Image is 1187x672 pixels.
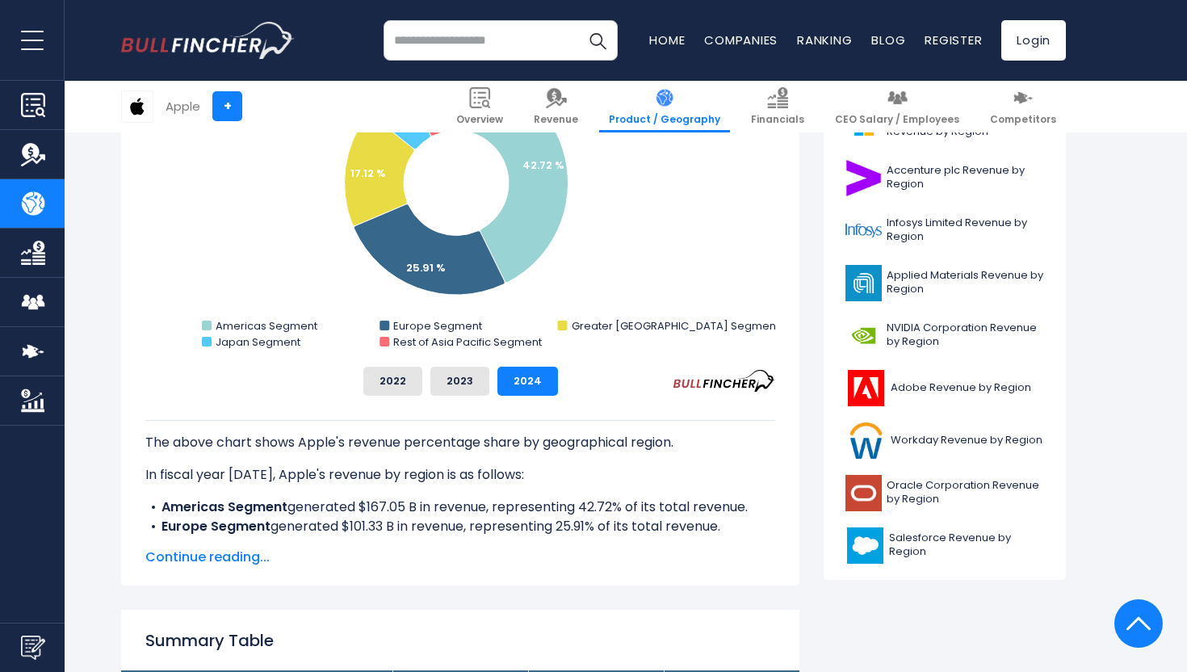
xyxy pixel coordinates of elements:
[572,318,779,334] text: Greater [GEOGRAPHIC_DATA] Segment
[1001,20,1066,61] a: Login
[836,366,1054,410] a: Adobe Revenue by Region
[797,31,852,48] a: Ranking
[430,367,489,396] button: 2023
[145,498,775,517] li: generated $167.05 B in revenue, representing 42.72% of its total revenue.
[845,527,884,564] img: CRM logo
[845,317,882,354] img: NVDA logo
[447,81,513,132] a: Overview
[406,260,446,275] text: 25.91 %
[845,370,886,406] img: ADBE logo
[836,156,1054,200] a: Accenture plc Revenue by Region
[751,113,804,126] span: Financials
[836,418,1054,463] a: Workday Revenue by Region
[393,334,542,350] text: Rest of Asia Pacific Segment
[980,81,1066,132] a: Competitors
[925,31,982,48] a: Register
[524,81,588,132] a: Revenue
[456,113,503,126] span: Overview
[990,113,1056,126] span: Competitors
[121,22,295,59] a: Go to homepage
[845,265,882,301] img: AMAT logo
[887,269,1044,296] span: Applied Materials Revenue by Region
[845,475,882,511] img: ORCL logo
[836,313,1054,358] a: NVIDIA Corporation Revenue by Region
[497,367,558,396] button: 2024
[145,536,775,575] li: generated $66.95 B in revenue, representing 17.12% of its total revenue.
[836,208,1054,253] a: Infosys Limited Revenue by Region
[161,517,271,535] b: Europe Segment
[649,31,685,48] a: Home
[845,422,886,459] img: WDAY logo
[887,164,1044,191] span: Accenture plc Revenue by Region
[887,216,1044,244] span: Infosys Limited Revenue by Region
[166,97,200,115] div: Apple
[836,523,1054,568] a: Salesforce Revenue by Region
[845,160,882,196] img: ACN logo
[871,31,905,48] a: Blog
[609,113,720,126] span: Product / Geography
[889,531,1044,559] span: Salesforce Revenue by Region
[350,166,386,181] text: 17.12 %
[835,113,959,126] span: CEO Salary / Employees
[363,367,422,396] button: 2022
[121,22,295,59] img: bullfincher logo
[836,471,1054,515] a: Oracle Corporation Revenue by Region
[161,536,425,555] b: Greater [GEOGRAPHIC_DATA] Segment
[145,548,775,567] span: Continue reading...
[122,91,153,122] img: AAPL logo
[145,517,775,536] li: generated $101.33 B in revenue, representing 25.91% of its total revenue.
[577,20,618,61] button: Search
[216,318,317,334] text: Americas Segment
[216,334,300,350] text: Japan Segment
[145,465,775,485] p: In fiscal year [DATE], Apple's revenue by region is as follows:
[741,81,814,132] a: Financials
[704,31,778,48] a: Companies
[534,113,578,126] span: Revenue
[145,433,775,452] p: The above chart shows Apple's revenue percentage share by geographical region.
[891,434,1042,447] span: Workday Revenue by Region
[887,321,1044,349] span: NVIDIA Corporation Revenue by Region
[887,111,1044,139] span: Microsoft Corporation Revenue by Region
[891,381,1031,395] span: Adobe Revenue by Region
[599,81,730,132] a: Product / Geography
[145,31,775,354] svg: Apple's Revenue Share by Region
[145,628,775,653] h2: Summary Table
[887,479,1044,506] span: Oracle Corporation Revenue by Region
[522,157,564,173] text: 42.72 %
[825,81,969,132] a: CEO Salary / Employees
[836,261,1054,305] a: Applied Materials Revenue by Region
[212,91,242,121] a: +
[393,318,482,334] text: Europe Segment
[161,498,287,516] b: Americas Segment
[845,212,882,249] img: INFY logo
